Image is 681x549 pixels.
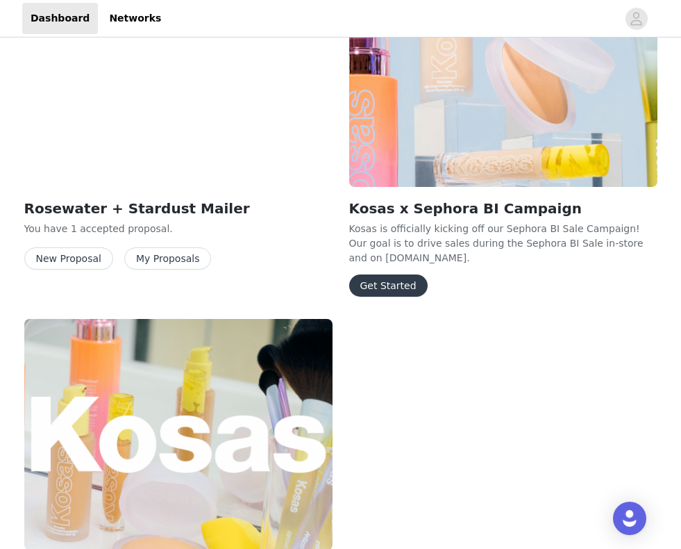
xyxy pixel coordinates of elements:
h2: Rosewater + Stardust Mailer [24,198,333,219]
button: My Proposals [124,247,212,270]
p: You have 1 accepted proposal . [24,222,333,236]
div: avatar [630,8,643,30]
h2: Kosas x Sephora BI Campaign [349,198,657,219]
a: Dashboard [22,3,98,34]
button: New Proposal [24,247,113,270]
div: Open Intercom Messenger [613,502,646,535]
a: Networks [101,3,169,34]
button: Get Started [349,274,428,297]
p: Kosas is officially kicking off our Sephora BI Sale Campaign! Our goal is to drive sales during t... [349,222,657,263]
